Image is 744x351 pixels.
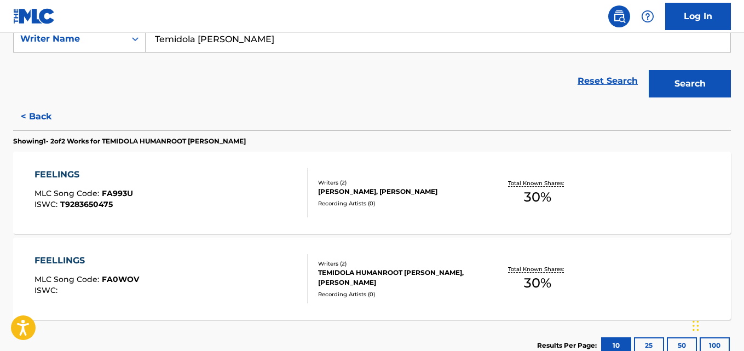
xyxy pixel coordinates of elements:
[613,10,626,23] img: search
[572,69,643,93] a: Reset Search
[318,187,478,197] div: [PERSON_NAME], [PERSON_NAME]
[318,268,478,287] div: TEMIDOLA HUMANROOT [PERSON_NAME], [PERSON_NAME]
[20,32,119,45] div: Writer Name
[524,187,551,207] span: 30 %
[689,298,744,351] iframe: Chat Widget
[665,3,731,30] a: Log In
[318,290,478,298] div: Recording Artists ( 0 )
[524,273,551,293] span: 30 %
[13,238,731,320] a: FEELLINGSMLC Song Code:FA0WOVISWC:Writers (2)TEMIDOLA HUMANROOT [PERSON_NAME], [PERSON_NAME]Recor...
[13,136,246,146] p: Showing 1 - 2 of 2 Works for TEMIDOLA HUMANROOT [PERSON_NAME]
[318,199,478,208] div: Recording Artists ( 0 )
[508,179,567,187] p: Total Known Shares:
[637,5,659,27] div: Help
[537,341,599,350] p: Results Per Page:
[13,103,79,130] button: < Back
[34,188,102,198] span: MLC Song Code :
[13,152,731,234] a: FEELINGSMLC Song Code:FA993UISWC:T9283650475Writers (2)[PERSON_NAME], [PERSON_NAME]Recording Arti...
[102,274,139,284] span: FA0WOV
[649,70,731,97] button: Search
[13,25,731,103] form: Search Form
[318,260,478,268] div: Writers ( 2 )
[102,188,133,198] span: FA993U
[608,5,630,27] a: Public Search
[693,309,699,342] div: Drag
[60,199,113,209] span: T9283650475
[34,274,102,284] span: MLC Song Code :
[318,179,478,187] div: Writers ( 2 )
[34,168,133,181] div: FEELINGS
[641,10,654,23] img: help
[508,265,567,273] p: Total Known Shares:
[13,8,55,24] img: MLC Logo
[34,199,60,209] span: ISWC :
[34,254,139,267] div: FEELLINGS
[34,285,60,295] span: ISWC :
